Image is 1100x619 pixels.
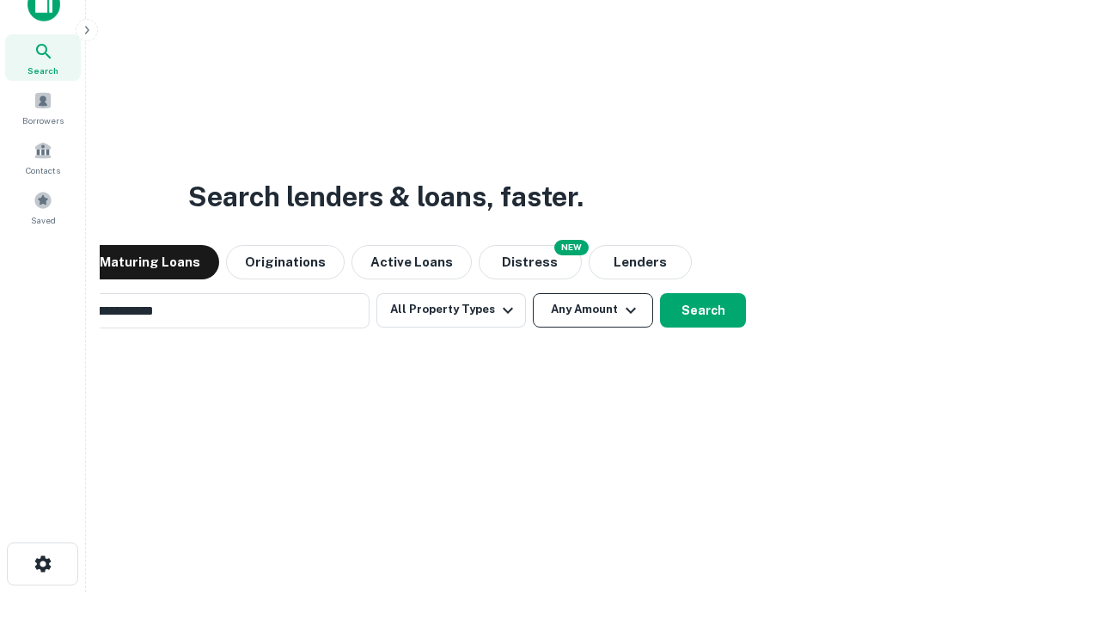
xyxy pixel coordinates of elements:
[5,134,81,181] a: Contacts
[376,293,526,328] button: All Property Types
[479,245,582,279] button: Search distressed loans with lien and other non-mortgage details.
[188,176,584,218] h3: Search lenders & loans, faster.
[5,34,81,81] a: Search
[22,113,64,127] span: Borrowers
[26,163,60,177] span: Contacts
[226,245,345,279] button: Originations
[5,184,81,230] a: Saved
[31,213,56,227] span: Saved
[351,245,472,279] button: Active Loans
[554,240,589,255] div: NEW
[81,245,219,279] button: Maturing Loans
[660,293,746,328] button: Search
[5,84,81,131] a: Borrowers
[589,245,692,279] button: Lenders
[1014,481,1100,564] iframe: Chat Widget
[27,64,58,77] span: Search
[533,293,653,328] button: Any Amount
